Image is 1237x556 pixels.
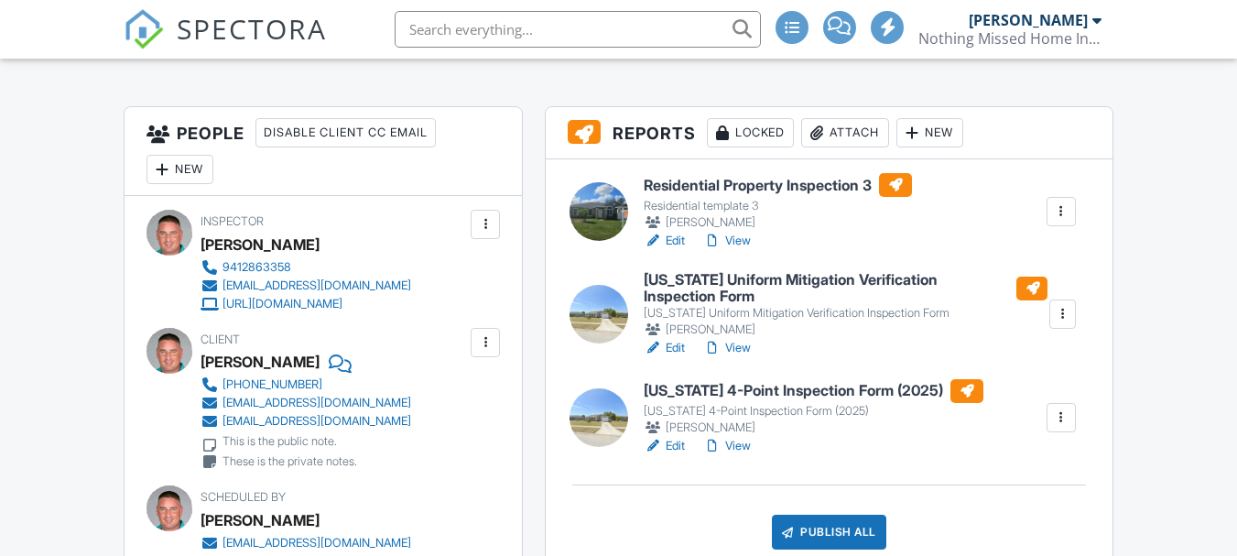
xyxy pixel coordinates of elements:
a: 9412863358 [201,258,411,277]
div: [PHONE_NUMBER] [222,377,322,392]
span: Client [201,333,240,346]
div: [PERSON_NAME] [201,231,320,258]
img: The Best Home Inspection Software - Spectora [124,9,164,49]
a: Edit [644,437,685,455]
a: [US_STATE] Uniform Mitigation Verification Inspection Form [US_STATE] Uniform Mitigation Verifica... [644,272,1047,339]
a: [EMAIL_ADDRESS][DOMAIN_NAME] [201,394,411,412]
div: New [146,155,213,184]
div: This is the public note. [222,434,337,449]
div: Nothing Missed Home Inspections [918,29,1101,48]
div: [PERSON_NAME] [644,213,912,232]
div: New [896,118,963,147]
span: Inspector [201,214,264,228]
a: [US_STATE] 4-Point Inspection Form (2025) [US_STATE] 4-Point Inspection Form (2025) [PERSON_NAME] [644,379,983,438]
a: [EMAIL_ADDRESS][DOMAIN_NAME] [201,277,411,295]
span: Scheduled By [201,490,286,504]
div: [EMAIL_ADDRESS][DOMAIN_NAME] [222,414,411,429]
div: [US_STATE] 4-Point Inspection Form (2025) [644,404,983,419]
div: Attach [801,118,889,147]
h3: People [125,107,522,196]
a: [EMAIL_ADDRESS][DOMAIN_NAME] [201,534,411,552]
div: [EMAIL_ADDRESS][DOMAIN_NAME] [222,396,411,410]
div: Locked [707,118,794,147]
h3: Reports [546,107,1112,159]
span: SPECTORA [177,9,327,48]
div: Disable Client CC Email [255,118,436,147]
a: [PHONE_NUMBER] [201,376,411,394]
div: [PERSON_NAME] [969,11,1088,29]
a: Edit [644,339,685,357]
div: [PERSON_NAME] [201,507,320,534]
div: Publish All [772,515,886,550]
input: Search everything... [395,11,761,48]
a: SPECTORA [124,25,327,63]
a: Residential Property Inspection 3 Residential template 3 [PERSON_NAME] [644,173,912,232]
h6: Residential Property Inspection 3 [644,173,912,197]
div: [URL][DOMAIN_NAME] [222,297,342,311]
div: Residential template 3 [644,199,912,213]
a: View [703,339,751,357]
div: [PERSON_NAME] [201,348,320,376]
a: [EMAIL_ADDRESS][DOMAIN_NAME] [201,412,411,431]
a: View [703,232,751,250]
div: These is the private notes. [222,454,357,469]
div: [EMAIL_ADDRESS][DOMAIN_NAME] [222,536,411,551]
a: View [703,437,751,455]
div: [PERSON_NAME] [644,321,1047,339]
div: [PERSON_NAME] [644,419,983,437]
div: [EMAIL_ADDRESS][DOMAIN_NAME] [222,278,411,293]
h6: [US_STATE] 4-Point Inspection Form (2025) [644,379,983,403]
div: [US_STATE] Uniform Mitigation Verification Inspection Form [644,306,1047,321]
a: Edit [644,232,685,250]
a: [URL][DOMAIN_NAME] [201,295,411,313]
div: 9412863358 [222,260,291,275]
h6: [US_STATE] Uniform Mitigation Verification Inspection Form [644,272,1047,304]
